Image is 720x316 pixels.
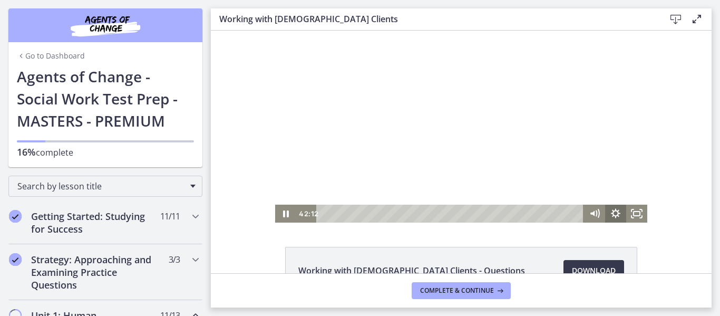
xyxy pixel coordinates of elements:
[42,13,169,38] img: Agents of Change
[17,65,194,132] h1: Agents of Change - Social Work Test Prep - MASTERS - PREMIUM
[420,286,494,295] span: Complete & continue
[219,13,648,25] h3: Working with [DEMOGRAPHIC_DATA] Clients
[31,253,160,291] h2: Strategy: Approaching and Examining Practice Questions
[17,146,36,158] span: 16%
[31,210,160,235] h2: Getting Started: Studying for Success
[17,51,85,61] a: Go to Dashboard
[17,146,194,159] p: complete
[211,31,712,223] iframe: Video Lesson
[415,174,436,192] button: Fullscreen
[373,174,394,192] button: Mute
[412,282,511,299] button: Complete & continue
[563,260,624,281] a: Download
[572,264,616,277] span: Download
[394,174,415,192] button: Show settings menu
[298,264,525,277] span: Working with [DEMOGRAPHIC_DATA] Clients - Questions
[8,176,202,197] div: Search by lesson title
[169,253,180,266] span: 3 / 3
[17,180,185,192] span: Search by lesson title
[9,253,22,266] i: Completed
[160,210,180,223] span: 11 / 11
[9,210,22,223] i: Completed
